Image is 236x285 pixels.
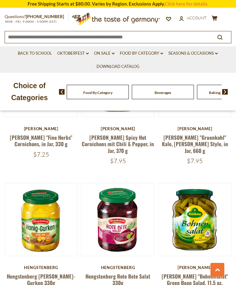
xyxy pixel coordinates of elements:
[179,15,206,21] a: Account
[187,157,203,165] span: $7.95
[159,183,231,256] img: Kuehne "Bohnensalat" Green Bean Salad, 11.5 oz.
[187,15,206,20] span: Account
[82,134,154,154] a: [PERSON_NAME] Spicy Hot Cornichons mit Chili & Pepper, in Jar, 370 g
[162,134,228,154] a: [PERSON_NAME] "Gruenkohl" Kale, [PERSON_NAME] Style, in Jar, 660 g
[94,50,115,57] a: On Sale
[83,90,112,95] a: Food By Category
[96,63,140,70] a: Download Catalog
[5,265,78,270] div: Hengstenberg
[82,183,154,256] img: Hengstenberg Rote Bete Salat 330g
[81,265,155,270] div: Hengstenberg
[158,126,231,131] div: [PERSON_NAME]
[110,157,126,165] span: $7.95
[57,50,89,57] a: Oktoberfest
[5,20,57,23] span: MON - FRI, 9:00AM - 5:00PM (EST)
[165,1,208,6] a: Click here for details.
[33,150,49,158] span: $7.25
[5,183,77,256] img: Hengstenberg Honig-Gurken 330g
[120,50,163,57] a: Food By Category
[10,134,72,148] a: [PERSON_NAME] "Fine Herbs" Cornichons, in Jar, 330 g
[155,90,171,95] a: Beverages
[81,126,155,131] div: [PERSON_NAME]
[168,50,218,57] a: Seasons & Occasions
[5,13,69,21] p: Questions?
[18,50,52,57] a: Back to School
[5,126,78,131] div: [PERSON_NAME]
[59,89,65,95] img: previous arrow
[222,89,228,95] img: next arrow
[158,265,231,270] div: [PERSON_NAME]
[26,14,64,19] a: [PHONE_NUMBER]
